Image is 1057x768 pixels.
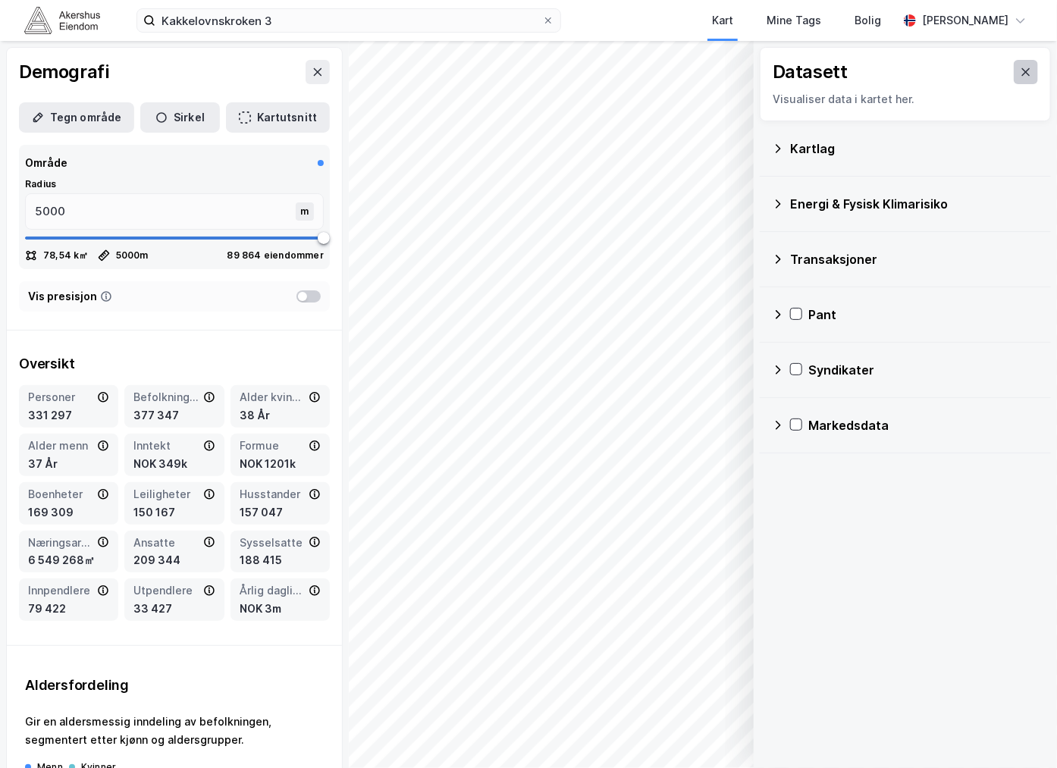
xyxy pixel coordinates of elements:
[133,503,215,522] div: 150 167
[773,90,1038,108] div: Visualiser data i kartet her.
[116,249,149,262] div: 5000 m
[240,455,321,473] div: NOK 1201k
[24,7,100,33] img: akershus-eiendom-logo.9091f326c980b4bce74ccdd9f866810c.svg
[240,581,306,600] div: Årlig dagligvareforbruk
[28,388,94,406] div: Personer
[28,600,109,618] div: 79 422
[240,485,306,503] div: Husstander
[855,11,881,30] div: Bolig
[19,102,134,133] button: Tegn område
[790,139,1039,158] div: Kartlag
[28,551,109,569] div: 6 549 268㎡
[28,437,94,455] div: Alder menn
[240,437,306,455] div: Formue
[240,388,306,406] div: Alder kvinner
[227,249,324,262] div: 89 864 eiendommer
[25,713,324,749] div: Gir en aldersmessig inndeling av befolkningen, segmentert etter kjønn og aldersgrupper.
[28,581,94,600] div: Innpendlere
[240,503,321,522] div: 157 047
[790,195,1039,213] div: Energi & Fysisk Klimarisiko
[133,455,215,473] div: NOK 349k
[133,406,215,425] div: 377 347
[28,485,94,503] div: Boenheter
[133,485,199,503] div: Leiligheter
[19,60,108,84] div: Demografi
[133,534,199,552] div: Ansatte
[240,406,321,425] div: 38 År
[28,455,109,473] div: 37 År
[133,551,215,569] div: 209 344
[240,534,306,552] div: Sysselsatte
[28,534,94,552] div: Næringsareal
[26,194,299,229] input: m
[808,416,1039,434] div: Markedsdata
[133,581,199,600] div: Utpendlere
[133,437,199,455] div: Inntekt
[712,11,733,30] div: Kart
[133,600,215,618] div: 33 427
[240,551,321,569] div: 188 415
[140,102,220,133] button: Sirkel
[790,250,1039,268] div: Transaksjoner
[43,249,89,262] div: 78,54 k㎡
[28,287,97,306] div: Vis presisjon
[773,60,848,84] div: Datasett
[19,355,330,373] div: Oversikt
[922,11,1008,30] div: [PERSON_NAME]
[133,388,199,406] div: Befolkning dagtid
[28,406,109,425] div: 331 297
[25,154,67,172] div: Område
[981,695,1057,768] div: Kontrollprogram for chat
[25,178,324,190] div: Radius
[226,102,330,133] button: Kartutsnitt
[808,361,1039,379] div: Syndikater
[155,9,542,32] input: Søk på adresse, matrikkel, gårdeiere, leietakere eller personer
[981,695,1057,768] iframe: Chat Widget
[767,11,821,30] div: Mine Tags
[808,306,1039,324] div: Pant
[28,503,109,522] div: 169 309
[25,676,324,694] div: Aldersfordeling
[296,202,314,221] div: m
[240,600,321,618] div: NOK 3m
